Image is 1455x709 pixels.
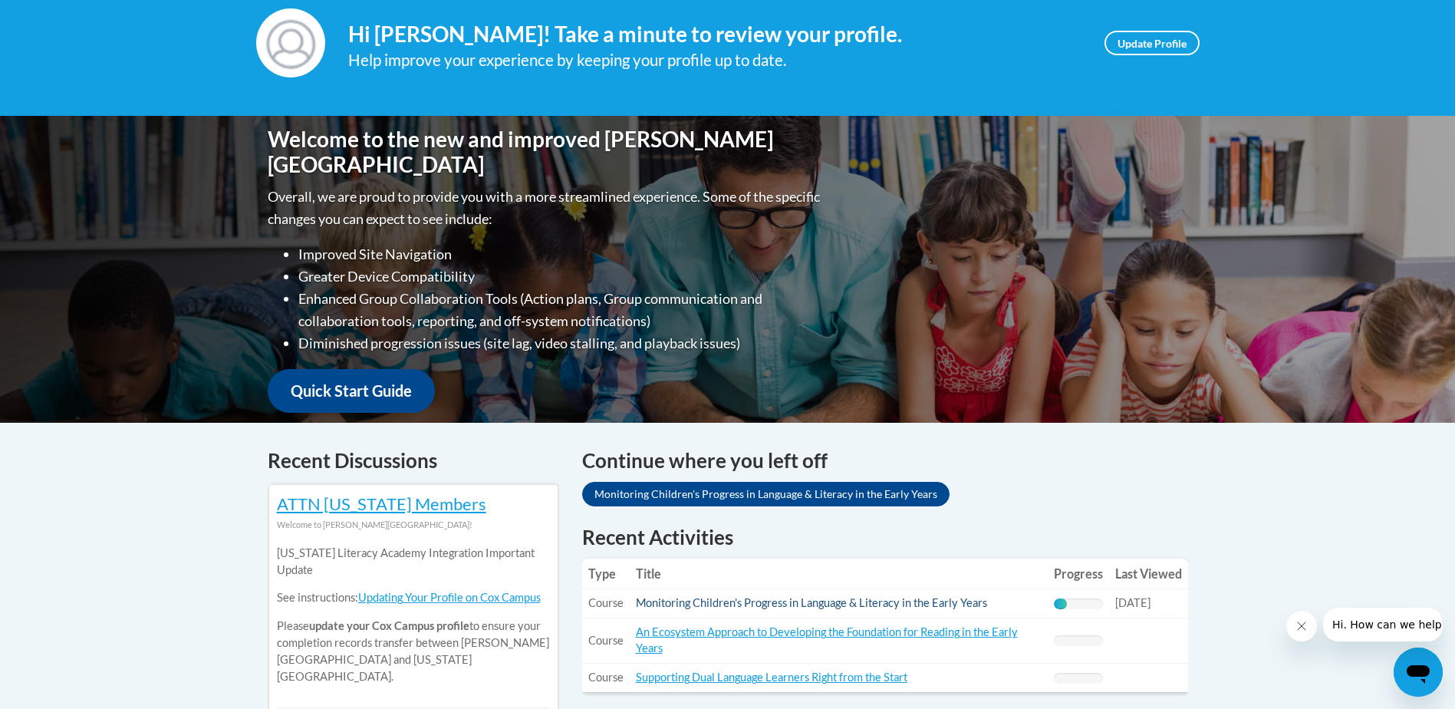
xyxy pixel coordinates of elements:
[636,671,907,684] a: Supporting Dual Language Learners Right from the Start
[630,559,1048,589] th: Title
[636,625,1018,655] a: An Ecosystem Approach to Developing the Foundation for Reading in the Early Years
[636,596,987,609] a: Monitoring Children's Progress in Language & Literacy in the Early Years
[348,48,1081,73] div: Help improve your experience by keeping your profile up to date.
[256,8,325,77] img: Profile Image
[582,559,630,589] th: Type
[1323,608,1443,641] iframe: Message from company
[1104,31,1200,55] a: Update Profile
[9,11,124,23] span: Hi. How can we help?
[582,523,1188,551] h1: Recent Activities
[298,332,824,354] li: Diminished progression issues (site lag, video stalling, and playback issues)
[348,21,1081,48] h4: Hi [PERSON_NAME]! Take a minute to review your profile.
[1394,648,1443,697] iframe: Button to launch messaging window
[277,545,550,579] p: [US_STATE] Literacy Academy Integration Important Update
[588,634,624,647] span: Course
[298,265,824,288] li: Greater Device Compatibility
[277,589,550,606] p: See instructions:
[1054,599,1068,609] div: Progress, %
[277,533,550,697] div: Please to ensure your completion records transfer between [PERSON_NAME][GEOGRAPHIC_DATA] and [US_...
[1115,596,1151,609] span: [DATE]
[298,243,824,265] li: Improved Site Navigation
[1286,611,1317,641] iframe: Close message
[1109,559,1188,589] th: Last Viewed
[309,619,469,632] b: update your Cox Campus profile
[268,186,824,230] p: Overall, we are proud to provide you with a more streamlined experience. Some of the specific cha...
[268,369,435,413] a: Quick Start Guide
[588,596,624,609] span: Course
[268,127,824,178] h1: Welcome to the new and improved [PERSON_NAME][GEOGRAPHIC_DATA]
[582,446,1188,476] h4: Continue where you left off
[268,446,559,476] h4: Recent Discussions
[582,482,950,506] a: Monitoring Children's Progress in Language & Literacy in the Early Years
[588,671,624,684] span: Course
[358,591,541,604] a: Updating Your Profile on Cox Campus
[1048,559,1109,589] th: Progress
[277,493,486,514] a: ATTN [US_STATE] Members
[298,288,824,332] li: Enhanced Group Collaboration Tools (Action plans, Group communication and collaboration tools, re...
[277,516,550,533] div: Welcome to [PERSON_NAME][GEOGRAPHIC_DATA]!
